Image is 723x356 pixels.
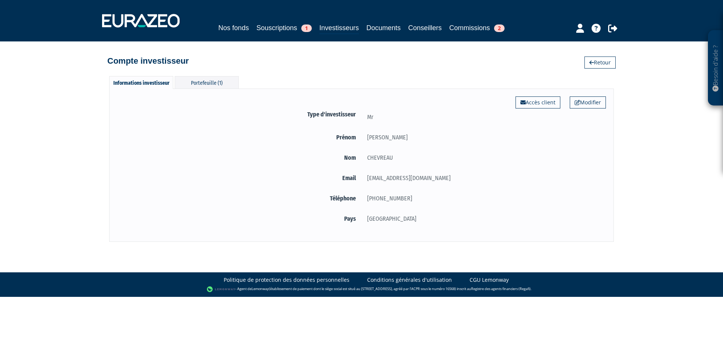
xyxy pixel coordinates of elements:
[117,153,361,162] label: Nom
[361,153,606,162] div: CHEVREAU
[367,276,452,284] a: Conditions générales d'utilisation
[570,96,606,108] a: Modifier
[361,173,606,183] div: [EMAIL_ADDRESS][DOMAIN_NAME]
[117,110,361,119] label: Type d'investisseur
[102,14,180,28] img: 1732889491-logotype_eurazeo_blanc_rvb.png
[584,57,616,69] a: Retour
[218,23,249,33] a: Nos fonds
[361,112,606,122] div: Mr
[301,24,312,32] span: 1
[8,286,715,293] div: - Agent de (établissement de paiement dont le siège social est situé au [STREET_ADDRESS], agréé p...
[361,214,606,223] div: [GEOGRAPHIC_DATA]
[711,34,720,102] p: Besoin d'aide ?
[361,194,606,203] div: [PHONE_NUMBER]
[319,23,359,34] a: Investisseurs
[256,23,312,33] a: Souscriptions1
[494,24,505,32] span: 2
[366,23,401,33] a: Documents
[408,23,442,33] a: Conseillers
[361,133,606,142] div: [PERSON_NAME]
[117,214,361,223] label: Pays
[109,76,173,89] div: Informations investisseur
[470,276,509,284] a: CGU Lemonway
[471,287,531,292] a: Registre des agents financiers (Regafi)
[224,276,349,284] a: Politique de protection des données personnelles
[107,57,189,66] h4: Compte investisseur
[516,96,560,108] a: Accès client
[449,23,505,33] a: Commissions2
[207,286,236,293] img: logo-lemonway.png
[252,287,269,292] a: Lemonway
[117,133,361,142] label: Prénom
[117,194,361,203] label: Téléphone
[117,173,361,183] label: Email
[175,76,239,89] div: Portefeuille (1)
